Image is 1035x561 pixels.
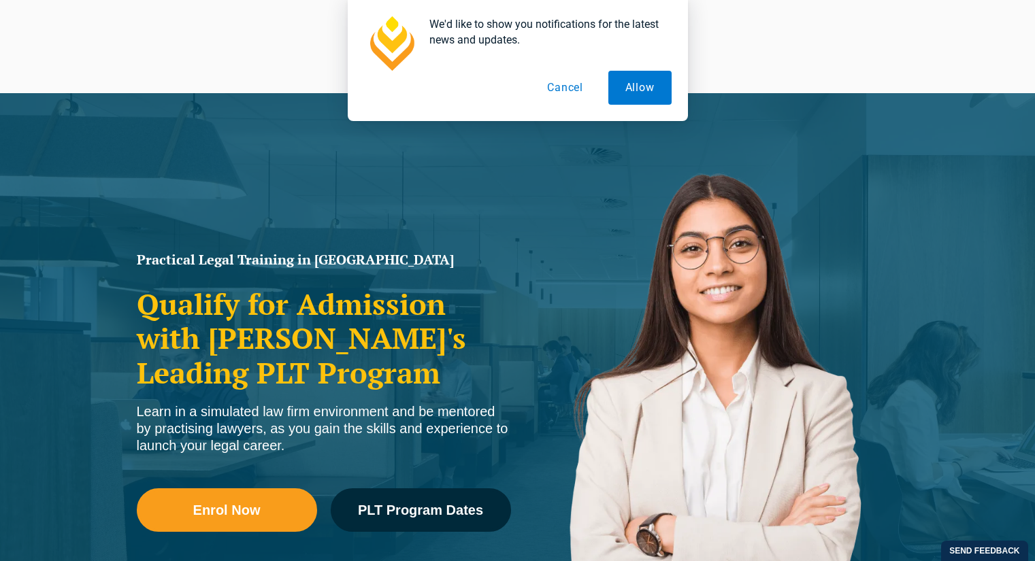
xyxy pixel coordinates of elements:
h1: Practical Legal Training in [GEOGRAPHIC_DATA] [137,253,511,267]
img: notification icon [364,16,418,71]
div: Learn in a simulated law firm environment and be mentored by practising lawyers, as you gain the ... [137,403,511,454]
h2: Qualify for Admission with [PERSON_NAME]'s Leading PLT Program [137,287,511,390]
span: PLT Program Dates [358,503,483,517]
div: We'd like to show you notifications for the latest news and updates. [418,16,672,48]
a: Enrol Now [137,488,317,532]
span: Enrol Now [193,503,261,517]
button: Allow [608,71,672,105]
a: PLT Program Dates [331,488,511,532]
button: Cancel [530,71,600,105]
